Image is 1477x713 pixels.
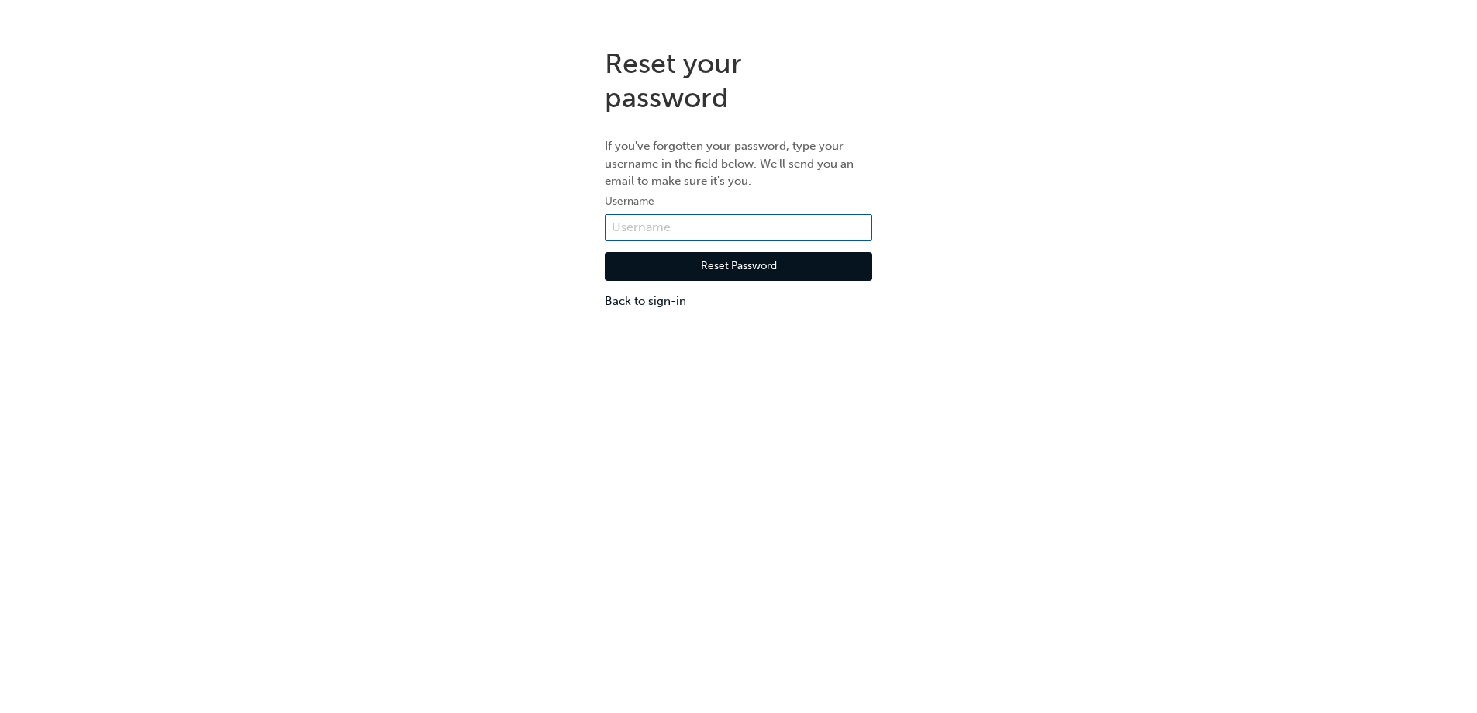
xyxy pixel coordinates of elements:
button: Reset Password [605,252,872,282]
p: If you've forgotten your password, type your username in the field below. We'll send you an email... [605,137,872,190]
a: Back to sign-in [605,292,872,310]
input: Username [605,214,872,241]
label: Username [605,192,872,211]
h1: Reset your password [605,47,872,114]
